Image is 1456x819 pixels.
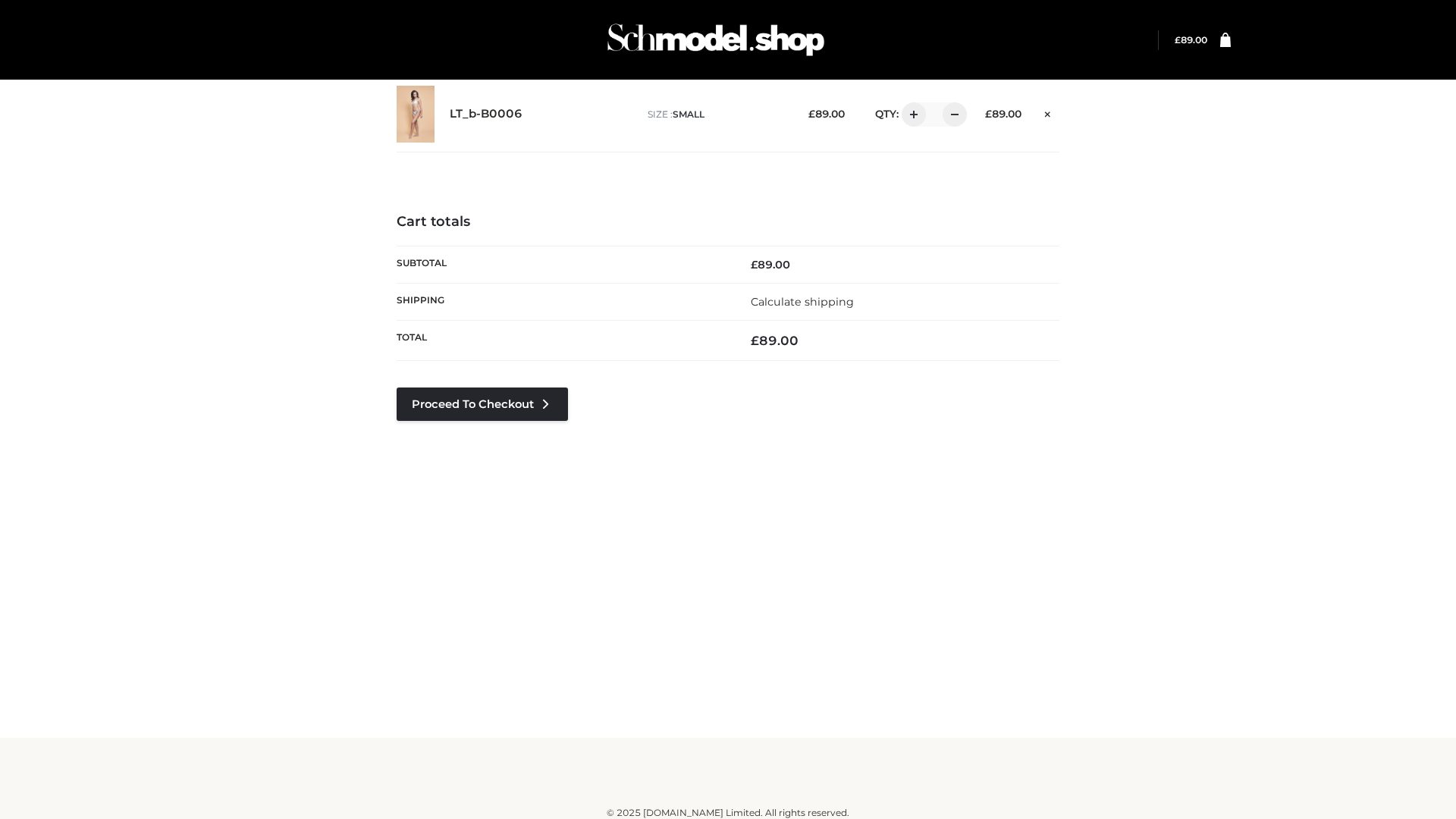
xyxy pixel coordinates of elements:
bdi: 89.00 [1175,34,1207,45]
bdi: 89.00 [751,258,790,271]
a: £89.00 [1175,34,1207,45]
th: Subtotal [397,246,728,283]
span: £ [1175,34,1181,45]
span: £ [751,258,758,271]
span: £ [808,108,815,120]
bdi: 89.00 [985,108,1021,120]
a: Proceed to Checkout [397,388,568,421]
span: £ [751,333,759,348]
span: SMALL [673,108,704,120]
a: Remove this item [1037,102,1059,122]
img: Schmodel Admin 964 [602,10,830,70]
div: QTY: [860,102,962,127]
span: £ [985,108,992,120]
p: size : [648,108,785,121]
a: Calculate shipping [751,295,854,309]
bdi: 89.00 [751,333,799,348]
a: LT_b-B0006 [450,107,522,121]
h4: Cart totals [397,214,1059,231]
th: Shipping [397,283,728,320]
th: Total [397,321,728,361]
bdi: 89.00 [808,108,845,120]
